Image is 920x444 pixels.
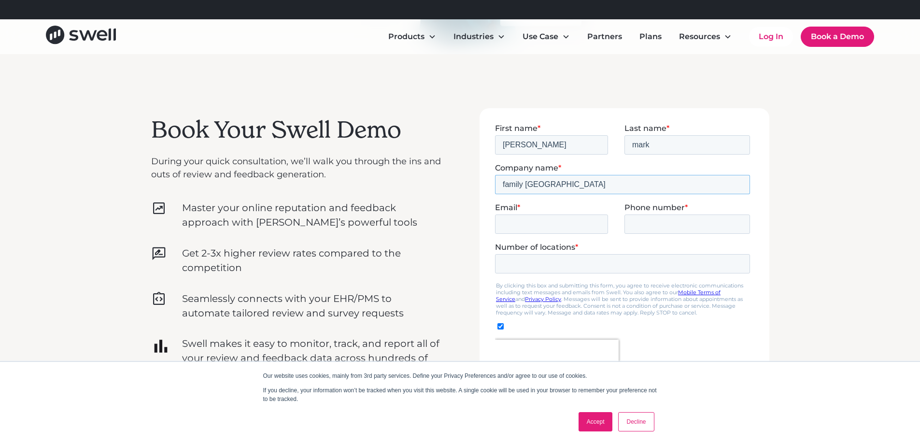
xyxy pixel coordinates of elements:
p: Get 2-3x higher review rates compared to the competition [182,246,441,275]
a: Accept [579,412,613,431]
a: Book a Demo [801,27,874,47]
a: Partners [580,27,630,46]
div: Resources [679,31,720,43]
div: Use Case [515,27,578,46]
iframe: Form 0 [495,124,754,414]
a: Log In [749,27,793,46]
div: Industries [453,31,494,43]
p: If you decline, your information won’t be tracked when you visit this website. A single cookie wi... [263,386,657,403]
p: Swell makes it easy to monitor, track, and report all of your review and feedback data across hun... [182,336,441,380]
div: Resources [671,27,739,46]
p: During your quick consultation, we’ll walk you through the ins and outs of review and feedback ge... [151,155,441,181]
a: home [46,26,116,47]
div: Products [381,27,444,46]
div: Use Case [523,31,558,43]
p: Our website uses cookies, mainly from 3rd party services. Define your Privacy Preferences and/or ... [263,372,657,380]
h2: Book Your Swell Demo [151,116,441,144]
p: Master your online reputation and feedback approach with [PERSON_NAME]’s powerful tools [182,201,441,229]
div: Industries [446,27,513,46]
p: Seamlessly connects with your EHR/PMS to automate tailored review and survey requests [182,291,441,320]
div: Products [388,31,425,43]
a: Decline [618,412,654,431]
a: Plans [632,27,669,46]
